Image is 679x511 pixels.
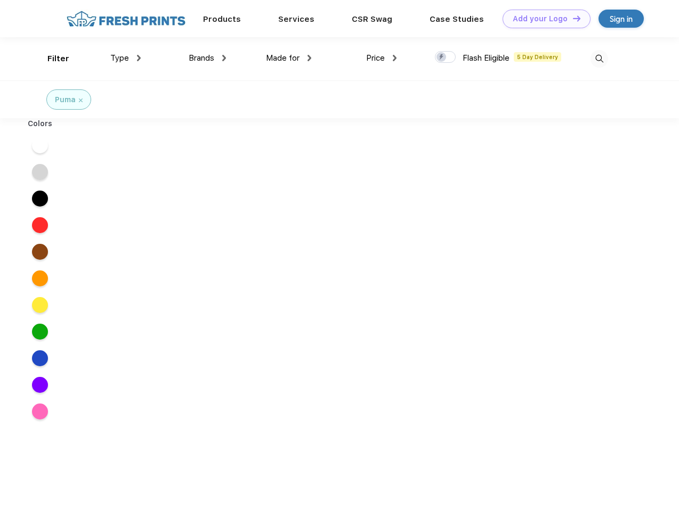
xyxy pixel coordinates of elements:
[393,55,397,61] img: dropdown.png
[278,14,314,24] a: Services
[222,55,226,61] img: dropdown.png
[79,98,83,102] img: filter_cancel.svg
[203,14,241,24] a: Products
[137,55,141,61] img: dropdown.png
[55,94,76,105] div: Puma
[266,53,300,63] span: Made for
[591,50,608,68] img: desktop_search.svg
[463,53,510,63] span: Flash Eligible
[352,14,392,24] a: CSR Swag
[110,53,129,63] span: Type
[513,14,568,23] div: Add your Logo
[599,10,644,28] a: Sign in
[610,13,633,25] div: Sign in
[189,53,214,63] span: Brands
[573,15,580,21] img: DT
[63,10,189,28] img: fo%20logo%202.webp
[47,53,69,65] div: Filter
[20,118,61,129] div: Colors
[366,53,385,63] span: Price
[308,55,311,61] img: dropdown.png
[514,52,561,62] span: 5 Day Delivery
